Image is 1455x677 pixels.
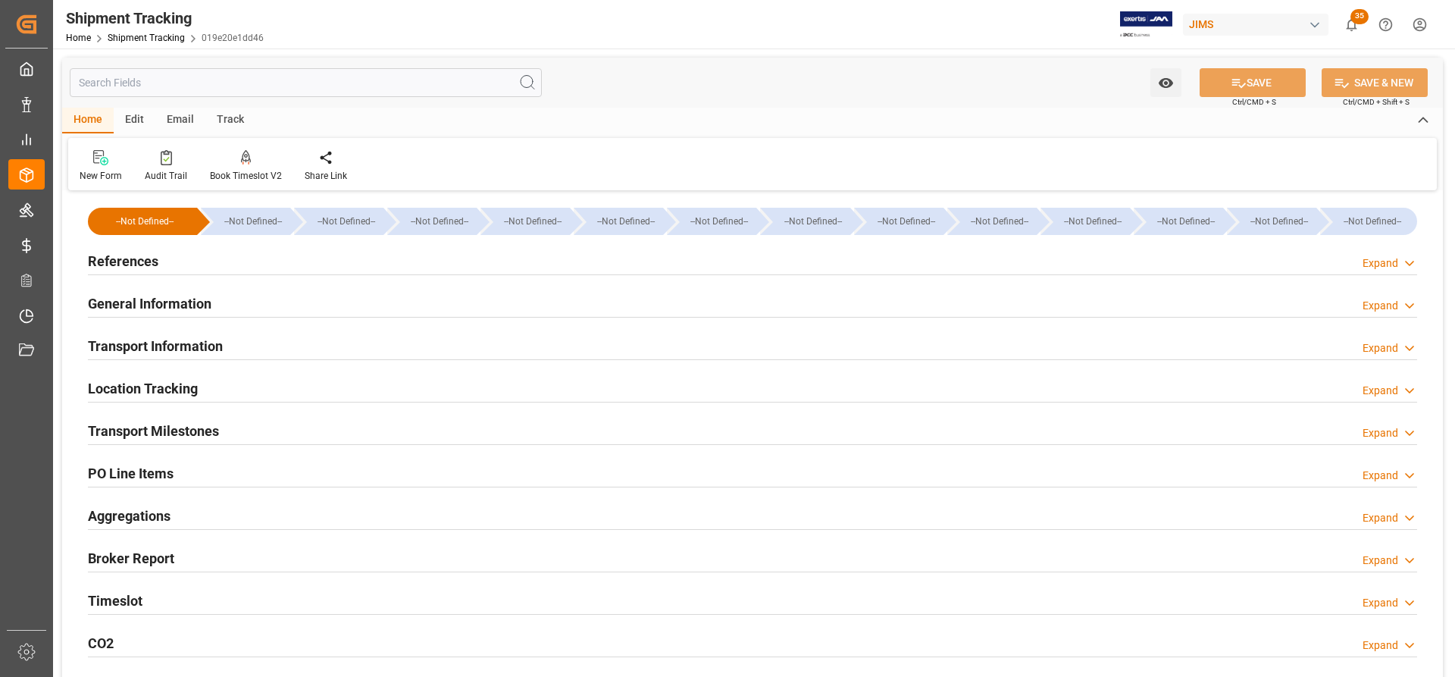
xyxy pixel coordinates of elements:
button: open menu [1150,68,1181,97]
div: --Not Defined-- [1227,208,1316,235]
h2: References [88,251,158,271]
h2: Transport Milestones [88,421,219,441]
div: Expand [1363,383,1398,399]
h2: Location Tracking [88,378,198,399]
div: Edit [114,108,155,133]
h2: CO2 [88,633,114,653]
div: --Not Defined-- [309,208,383,235]
a: Shipment Tracking [108,33,185,43]
button: SAVE [1200,68,1306,97]
div: --Not Defined-- [480,208,570,235]
span: Ctrl/CMD + S [1232,96,1276,108]
div: --Not Defined-- [760,208,850,235]
img: Exertis%20JAM%20-%20Email%20Logo.jpg_1722504956.jpg [1120,11,1172,38]
div: --Not Defined-- [201,208,290,235]
div: Home [62,108,114,133]
div: --Not Defined-- [1320,208,1417,235]
div: --Not Defined-- [869,208,943,235]
div: Expand [1363,510,1398,526]
div: --Not Defined-- [574,208,663,235]
div: Track [205,108,255,133]
div: --Not Defined-- [589,208,663,235]
div: New Form [80,169,122,183]
div: --Not Defined-- [667,208,756,235]
div: --Not Defined-- [216,208,290,235]
div: --Not Defined-- [1056,208,1130,235]
button: SAVE & NEW [1322,68,1428,97]
div: --Not Defined-- [387,208,477,235]
div: --Not Defined-- [103,208,186,235]
div: Share Link [305,169,347,183]
div: --Not Defined-- [775,208,850,235]
div: Expand [1363,340,1398,356]
div: --Not Defined-- [402,208,477,235]
div: Book Timeslot V2 [210,169,282,183]
span: Ctrl/CMD + Shift + S [1343,96,1410,108]
div: --Not Defined-- [947,208,1037,235]
div: --Not Defined-- [682,208,756,235]
div: JIMS [1183,14,1328,36]
h2: Aggregations [88,506,171,526]
div: Shipment Tracking [66,7,264,30]
div: Expand [1363,553,1398,569]
div: --Not Defined-- [1242,208,1316,235]
div: --Not Defined-- [1134,208,1223,235]
div: Expand [1363,425,1398,441]
div: Expand [1363,638,1398,653]
div: --Not Defined-- [1335,208,1410,235]
h2: PO Line Items [88,463,174,484]
div: --Not Defined-- [962,208,1037,235]
div: --Not Defined-- [1149,208,1223,235]
div: Email [155,108,205,133]
div: Expand [1363,255,1398,271]
div: --Not Defined-- [88,208,197,235]
h2: Broker Report [88,548,174,569]
div: --Not Defined-- [294,208,383,235]
button: JIMS [1183,10,1335,39]
div: Audit Trail [145,169,187,183]
button: Help Center [1369,8,1403,42]
button: show 35 new notifications [1335,8,1369,42]
h2: General Information [88,293,211,314]
div: Expand [1363,468,1398,484]
div: Expand [1363,298,1398,314]
input: Search Fields [70,68,542,97]
a: Home [66,33,91,43]
h2: Timeslot [88,591,142,611]
div: --Not Defined-- [496,208,570,235]
div: Expand [1363,595,1398,611]
h2: Transport Information [88,336,223,356]
div: --Not Defined-- [1040,208,1130,235]
div: --Not Defined-- [854,208,943,235]
span: 35 [1350,9,1369,24]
